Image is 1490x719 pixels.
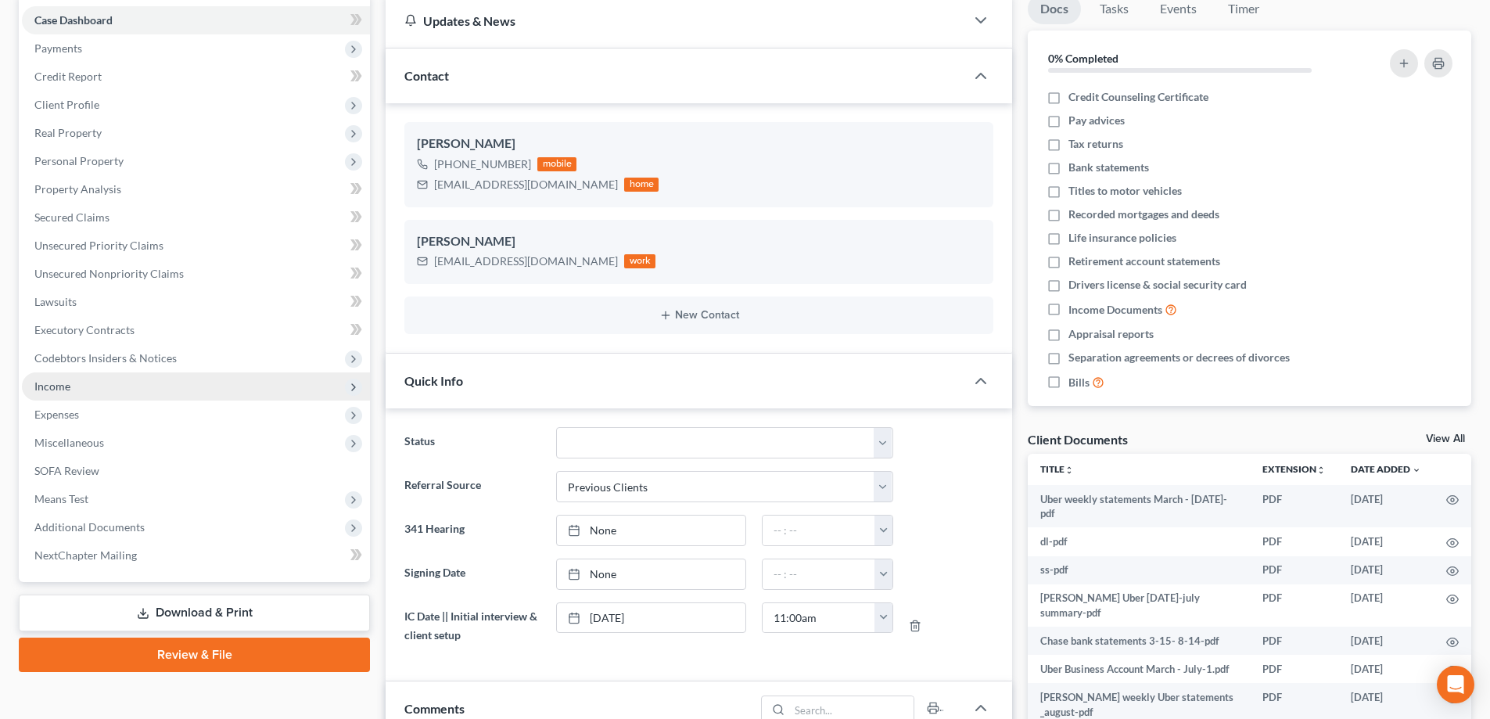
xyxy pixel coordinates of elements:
[1028,485,1250,528] td: Uber weekly statements March - [DATE]-pdf
[1028,556,1250,584] td: ss-pdf
[34,126,102,139] span: Real Property
[1028,655,1250,683] td: Uber Business Account March - July-1.pdf
[557,603,745,633] a: [DATE]
[34,295,77,308] span: Lawsuits
[34,98,99,111] span: Client Profile
[1338,527,1434,555] td: [DATE]
[1065,466,1074,475] i: unfold_more
[557,516,745,545] a: None
[1250,584,1338,627] td: PDF
[1437,666,1474,703] div: Open Intercom Messenger
[1068,350,1290,365] span: Separation agreements or decrees of divorces
[397,471,548,502] label: Referral Source
[1351,463,1421,475] a: Date Added expand_more
[417,135,981,153] div: [PERSON_NAME]
[1068,253,1220,269] span: Retirement account statements
[404,13,946,29] div: Updates & News
[1068,277,1247,293] span: Drivers license & social security card
[22,232,370,260] a: Unsecured Priority Claims
[1048,52,1118,65] strong: 0% Completed
[763,516,875,545] input: -- : --
[1068,113,1125,128] span: Pay advices
[22,541,370,570] a: NextChapter Mailing
[34,379,70,393] span: Income
[397,515,548,546] label: 341 Hearing
[1028,627,1250,655] td: Chase bank statements 3-15- 8-14-pdf
[1250,485,1338,528] td: PDF
[1250,655,1338,683] td: PDF
[34,13,113,27] span: Case Dashboard
[22,175,370,203] a: Property Analysis
[1068,136,1123,152] span: Tax returns
[1338,655,1434,683] td: [DATE]
[22,316,370,344] a: Executory Contracts
[404,701,465,716] span: Comments
[22,457,370,485] a: SOFA Review
[1262,463,1326,475] a: Extensionunfold_more
[434,156,531,172] div: [PHONE_NUMBER]
[34,210,110,224] span: Secured Claims
[34,41,82,55] span: Payments
[397,602,548,649] label: IC Date || Initial interview & client setup
[763,559,875,589] input: -- : --
[417,232,981,251] div: [PERSON_NAME]
[1068,160,1149,175] span: Bank statements
[404,373,463,388] span: Quick Info
[34,492,88,505] span: Means Test
[434,177,618,192] div: [EMAIL_ADDRESS][DOMAIN_NAME]
[1068,183,1182,199] span: Titles to motor vehicles
[19,638,370,672] a: Review & File
[1068,89,1208,105] span: Credit Counseling Certificate
[557,559,745,589] a: None
[1316,466,1326,475] i: unfold_more
[34,520,145,534] span: Additional Documents
[1068,207,1219,222] span: Recorded mortgages and deeds
[34,323,135,336] span: Executory Contracts
[1250,527,1338,555] td: PDF
[1250,556,1338,584] td: PDF
[1338,627,1434,655] td: [DATE]
[1028,431,1128,448] div: Client Documents
[34,70,102,83] span: Credit Report
[1068,230,1176,246] span: Life insurance policies
[1068,375,1090,390] span: Bills
[397,427,548,458] label: Status
[22,6,370,34] a: Case Dashboard
[1068,326,1154,342] span: Appraisal reports
[1040,463,1074,475] a: Titleunfold_more
[397,559,548,590] label: Signing Date
[404,68,449,83] span: Contact
[1068,302,1162,318] span: Income Documents
[34,436,104,449] span: Miscellaneous
[34,267,184,280] span: Unsecured Nonpriority Claims
[624,178,659,192] div: home
[34,408,79,421] span: Expenses
[34,182,121,196] span: Property Analysis
[434,253,618,269] div: [EMAIL_ADDRESS][DOMAIN_NAME]
[34,239,163,252] span: Unsecured Priority Claims
[22,63,370,91] a: Credit Report
[1412,466,1421,475] i: expand_more
[34,351,177,365] span: Codebtors Insiders & Notices
[1028,584,1250,627] td: [PERSON_NAME] Uber [DATE]-july summary-pdf
[1426,433,1465,444] a: View All
[537,157,576,171] div: mobile
[34,548,137,562] span: NextChapter Mailing
[22,288,370,316] a: Lawsuits
[763,603,875,633] input: -- : --
[1338,556,1434,584] td: [DATE]
[1338,584,1434,627] td: [DATE]
[34,154,124,167] span: Personal Property
[22,260,370,288] a: Unsecured Nonpriority Claims
[1250,627,1338,655] td: PDF
[624,254,655,268] div: work
[19,595,370,631] a: Download & Print
[1028,527,1250,555] td: dl-pdf
[22,203,370,232] a: Secured Claims
[1338,485,1434,528] td: [DATE]
[34,464,99,477] span: SOFA Review
[417,309,981,322] button: New Contact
